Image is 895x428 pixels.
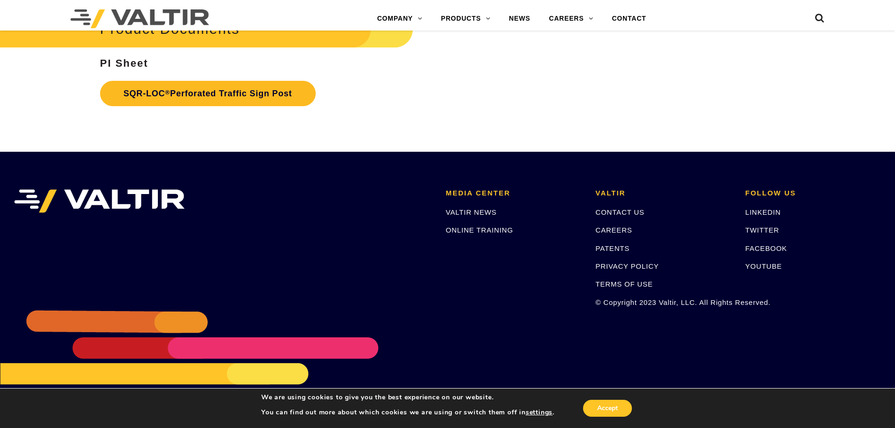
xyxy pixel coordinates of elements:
h2: FOLLOW US [745,189,881,197]
a: TERMS OF USE [596,280,653,288]
a: FACEBOOK [745,244,787,252]
a: YOUTUBE [745,262,782,270]
a: PATENTS [596,244,630,252]
h2: VALTIR [596,189,732,197]
a: ONLINE TRAINING [446,226,513,234]
a: COMPANY [368,9,432,28]
a: LINKEDIN [745,208,781,216]
a: TWITTER [745,226,779,234]
button: settings [526,408,553,417]
button: Accept [583,400,632,417]
sup: ® [165,89,170,96]
p: We are using cookies to give you the best experience on our website. [261,393,554,402]
img: Valtir [70,9,209,28]
h2: MEDIA CENTER [446,189,582,197]
a: SQR-LOC®Perforated Traffic Sign Post [100,81,316,106]
a: VALTIR NEWS [446,208,497,216]
a: CONTACT [602,9,655,28]
a: CONTACT US [596,208,645,216]
a: CAREERS [540,9,603,28]
a: CAREERS [596,226,632,234]
a: PRODUCTS [432,9,500,28]
p: © Copyright 2023 Valtir, LLC. All Rights Reserved. [596,297,732,308]
a: NEWS [499,9,539,28]
strong: PI Sheet [100,57,148,69]
a: PRIVACY POLICY [596,262,659,270]
img: VALTIR [14,189,185,213]
p: You can find out more about which cookies we are using or switch them off in . [261,408,554,417]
